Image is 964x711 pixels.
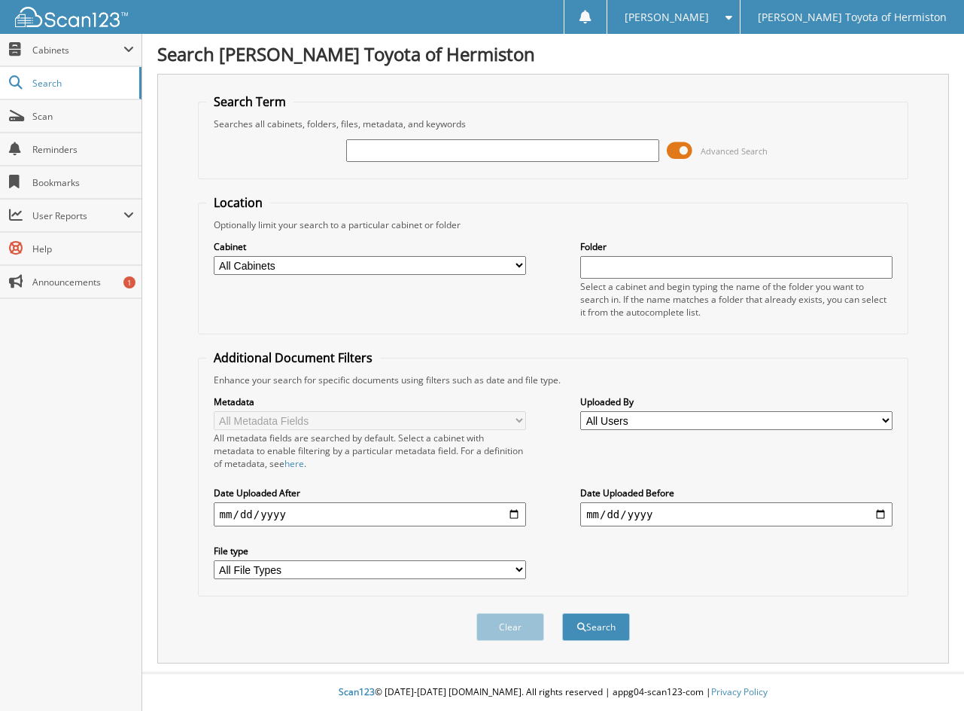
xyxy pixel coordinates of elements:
span: Cabinets [32,44,123,56]
div: © [DATE]-[DATE] [DOMAIN_NAME]. All rights reserved | appg04-scan123-com | [142,674,964,711]
span: Bookmarks [32,176,134,189]
img: scan123-logo-white.svg [15,7,128,27]
span: [PERSON_NAME] Toyota of Hermiston [758,13,947,22]
span: User Reports [32,209,123,222]
input: end [580,502,893,526]
div: 1 [123,276,135,288]
label: File type [214,545,526,557]
label: Folder [580,240,893,253]
label: Metadata [214,395,526,408]
legend: Location [206,194,270,211]
legend: Search Term [206,93,293,110]
legend: Additional Document Filters [206,349,380,366]
label: Date Uploaded After [214,487,526,499]
button: Clear [476,613,544,641]
span: [PERSON_NAME] [625,13,709,22]
div: Optionally limit your search to a particular cabinet or folder [206,218,901,231]
span: Scan [32,110,134,123]
span: Reminders [32,143,134,156]
div: All metadata fields are searched by default. Select a cabinet with metadata to enable filtering b... [214,432,526,470]
div: Enhance your search for specific documents using filters such as date and file type. [206,374,901,386]
span: Advanced Search [701,145,768,157]
div: Select a cabinet and begin typing the name of the folder you want to search in. If the name match... [580,280,893,319]
div: Searches all cabinets, folders, files, metadata, and keywords [206,117,901,130]
label: Cabinet [214,240,526,253]
h1: Search [PERSON_NAME] Toyota of Hermiston [157,41,949,66]
span: Scan123 [339,685,375,698]
label: Uploaded By [580,395,893,408]
button: Search [562,613,630,641]
label: Date Uploaded Before [580,487,893,499]
a: here [284,457,304,470]
span: Help [32,243,134,255]
span: Search [32,77,132,90]
span: Announcements [32,276,134,288]
input: start [214,502,526,526]
a: Privacy Policy [711,685,768,698]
